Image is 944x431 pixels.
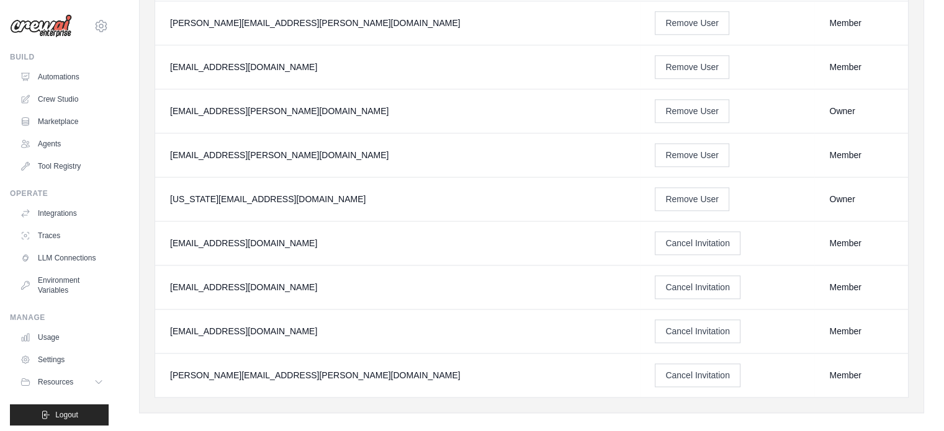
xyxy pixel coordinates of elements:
div: [PERSON_NAME][EMAIL_ADDRESS][PERSON_NAME][DOMAIN_NAME] [170,369,625,381]
span: Logout [55,410,78,420]
div: Member [829,61,893,73]
div: Member [829,149,893,161]
button: Remove User [655,187,729,211]
button: Logout [10,404,109,425]
div: Owner [829,105,893,117]
button: Resources [15,372,109,392]
a: Environment Variables [15,270,109,300]
a: Automations [15,67,109,87]
div: Member [829,281,893,293]
a: Crew Studio [15,89,109,109]
a: Settings [15,350,109,370]
div: [PERSON_NAME][EMAIL_ADDRESS][PERSON_NAME][DOMAIN_NAME] [170,17,625,29]
button: Cancel Invitation [655,231,740,255]
button: Cancel Invitation [655,363,740,387]
div: Member [829,325,893,337]
img: Logo [10,14,72,38]
div: Member [829,237,893,249]
span: Resources [38,377,73,387]
div: Member [829,369,893,381]
a: Tool Registry [15,156,109,176]
div: Manage [10,313,109,322]
button: Remove User [655,55,729,79]
div: [EMAIL_ADDRESS][DOMAIN_NAME] [170,325,625,337]
div: [EMAIL_ADDRESS][DOMAIN_NAME] [170,61,625,73]
button: Remove User [655,11,729,35]
a: Traces [15,226,109,246]
button: Cancel Invitation [655,275,740,299]
a: Integrations [15,203,109,223]
div: [EMAIL_ADDRESS][DOMAIN_NAME] [170,281,625,293]
div: Owner [829,193,893,205]
button: Remove User [655,143,729,167]
div: Build [10,52,109,62]
a: Marketplace [15,112,109,131]
div: Operate [10,189,109,198]
a: Agents [15,134,109,154]
div: Member [829,17,893,29]
div: [US_STATE][EMAIL_ADDRESS][DOMAIN_NAME] [170,193,625,205]
div: [EMAIL_ADDRESS][DOMAIN_NAME] [170,237,625,249]
button: Cancel Invitation [655,319,740,343]
div: [EMAIL_ADDRESS][PERSON_NAME][DOMAIN_NAME] [170,105,625,117]
a: LLM Connections [15,248,109,268]
button: Remove User [655,99,729,123]
a: Usage [15,327,109,347]
div: [EMAIL_ADDRESS][PERSON_NAME][DOMAIN_NAME] [170,149,625,161]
